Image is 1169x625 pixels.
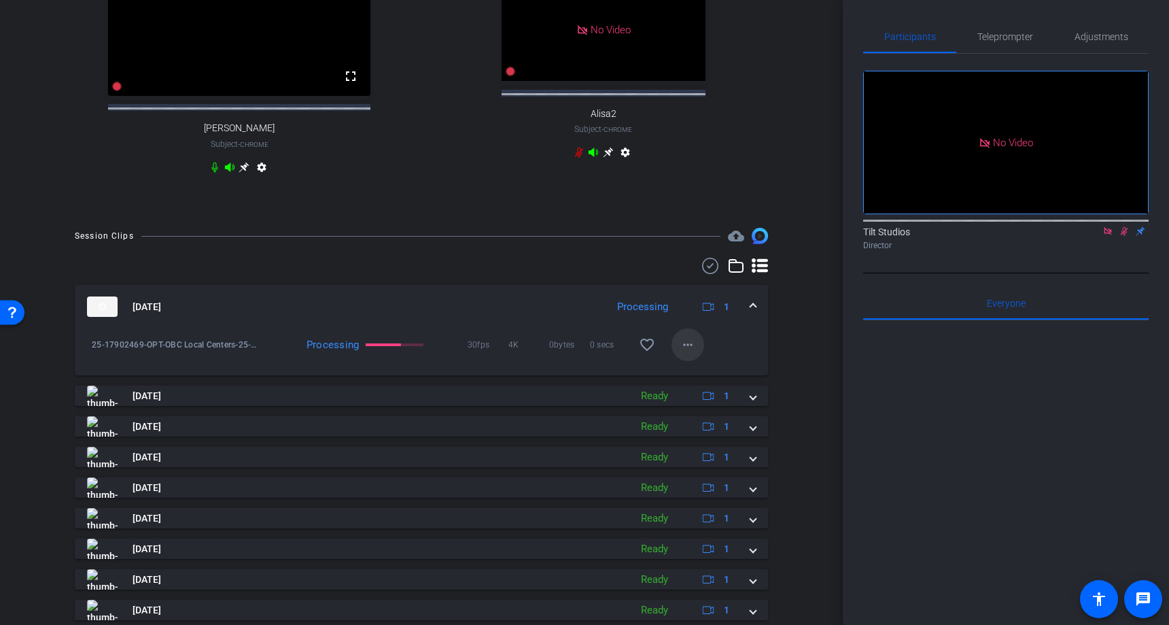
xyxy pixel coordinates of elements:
span: 4K [508,338,549,352]
div: thumb-nail[DATE]Processing1 [75,328,768,375]
span: [DATE] [133,573,161,587]
mat-icon: more_horiz [680,337,696,353]
img: thumb-nail [87,447,118,467]
mat-expansion-panel-header: thumb-nail[DATE]Ready1 [75,508,768,528]
span: 1 [724,542,729,556]
mat-icon: cloud_upload [728,228,744,244]
mat-expansion-panel-header: thumb-nail[DATE]Ready1 [75,569,768,590]
div: Ready [634,603,675,618]
span: [DATE] [133,511,161,526]
span: 1 [724,420,729,434]
div: Ready [634,450,675,465]
span: [DATE] [133,450,161,464]
div: Ready [634,511,675,526]
img: thumb-nail [87,508,118,528]
img: thumb-nail [87,600,118,620]
span: Everyone [987,299,1026,308]
span: [DATE] [133,603,161,618]
span: No Video [993,136,1033,148]
mat-icon: favorite_border [639,337,655,353]
span: [DATE] [133,389,161,403]
div: Processing [610,299,675,315]
div: Tilt Studios [863,225,1149,252]
mat-icon: accessibility [1091,591,1107,607]
span: 1 [724,481,729,495]
mat-icon: settings [617,147,633,163]
img: thumb-nail [87,386,118,406]
span: 1 [724,450,729,464]
mat-expansion-panel-header: thumb-nail[DATE]Ready1 [75,447,768,467]
mat-icon: message [1135,591,1151,607]
mat-expansion-panel-header: thumb-nail[DATE]Ready1 [75,477,768,498]
span: Participants [884,32,936,41]
span: 0bytes [549,338,590,352]
div: Processing [300,338,362,352]
mat-expansion-panel-header: thumb-nail[DATE]Ready1 [75,539,768,559]
img: thumb-nail [87,569,118,590]
span: - [238,139,240,149]
img: thumb-nail [87,477,118,498]
mat-expansion-panel-header: thumb-nail[DATE]Ready1 [75,600,768,620]
span: [DATE] [133,542,161,556]
span: 25-17902469-OPT-OBC Local Centers-25-17902469 OBC Local Centers Interviews-[PERSON_NAME]-2025-09-... [92,338,260,352]
span: No Video [591,24,631,36]
mat-expansion-panel-header: thumb-nail[DATE]Processing1 [75,285,768,328]
img: thumb-nail [87,297,118,317]
div: Session Clips [75,229,134,243]
span: 1 [724,511,729,526]
span: [PERSON_NAME] [204,122,275,134]
div: Director [863,239,1149,252]
span: 1 [724,389,729,403]
mat-icon: fullscreen [343,68,359,84]
span: [DATE] [133,420,161,434]
span: 0 secs [590,338,631,352]
span: Destinations for your clips [728,228,744,244]
mat-icon: settings [254,162,270,178]
span: Chrome [240,141,268,148]
span: 1 [724,573,729,587]
span: - [601,124,604,134]
div: Ready [634,388,675,404]
mat-expansion-panel-header: thumb-nail[DATE]Ready1 [75,416,768,437]
span: 30fps [468,338,508,352]
span: Adjustments [1075,32,1128,41]
div: Ready [634,419,675,435]
div: Ready [634,480,675,496]
span: [DATE] [133,300,161,314]
span: 1 [724,300,729,314]
span: Chrome [604,126,632,133]
div: Ready [634,541,675,557]
span: Alisa2 [591,108,616,120]
span: Teleprompter [977,32,1033,41]
img: Session clips [752,228,768,244]
img: thumb-nail [87,416,118,437]
img: thumb-nail [87,539,118,559]
span: Subject [211,138,268,150]
span: Subject [574,123,632,135]
span: [DATE] [133,481,161,495]
div: Ready [634,572,675,588]
mat-expansion-panel-header: thumb-nail[DATE]Ready1 [75,386,768,406]
span: 1 [724,603,729,618]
